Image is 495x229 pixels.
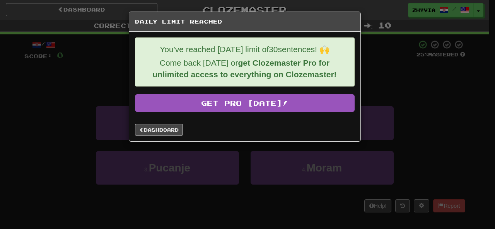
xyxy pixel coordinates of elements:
[135,124,183,136] a: Dashboard
[135,18,355,25] h5: Daily Limit Reached
[141,57,348,80] p: Come back [DATE] or
[141,44,348,55] p: You've reached [DATE] limit of 30 sentences! 🙌
[152,58,336,79] strong: get Clozemaster Pro for unlimited access to everything on Clozemaster!
[135,94,355,112] a: Get Pro [DATE]!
